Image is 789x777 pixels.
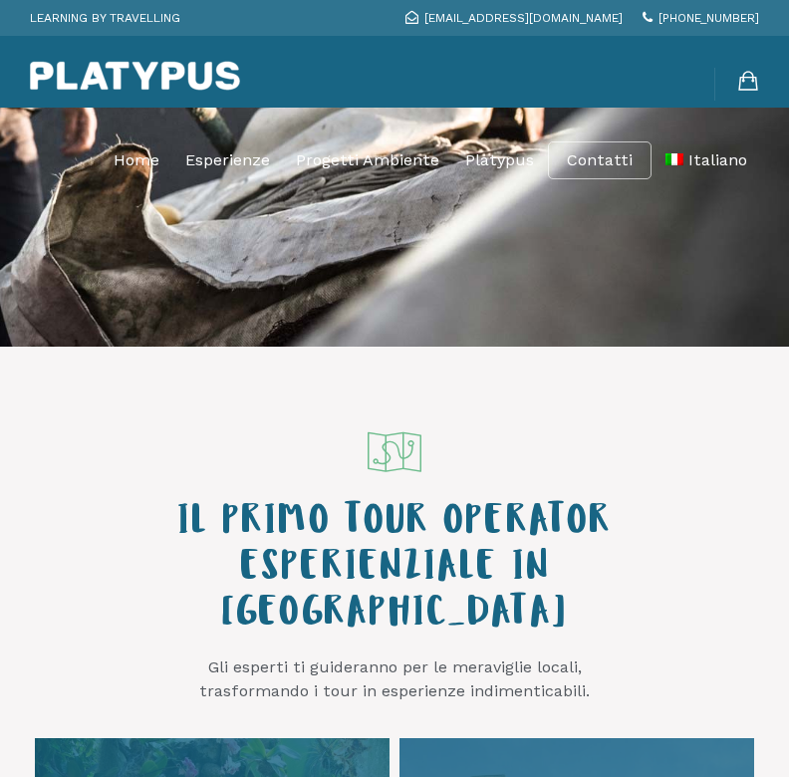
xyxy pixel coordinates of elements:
a: Home [114,135,159,185]
a: Platypus [465,135,534,185]
a: [PHONE_NUMBER] [643,11,759,25]
span: IL PRIMO TOUR OPERATOR ESPERIENZIALE IN [GEOGRAPHIC_DATA] [177,504,612,638]
span: [PHONE_NUMBER] [658,11,759,25]
a: Esperienze [185,135,270,185]
a: Progetti Ambiente [296,135,439,185]
p: LEARNING BY TRAVELLING [30,5,180,31]
span: Italiano [688,150,747,169]
img: Platypus [30,61,240,91]
p: Gli esperti ti guideranno per le meraviglie locali, trasformando i tour in esperienze indimentica... [135,655,654,703]
a: Contatti [567,150,633,170]
a: Italiano [665,135,747,185]
span: [EMAIL_ADDRESS][DOMAIN_NAME] [424,11,623,25]
a: [EMAIL_ADDRESS][DOMAIN_NAME] [405,11,623,25]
